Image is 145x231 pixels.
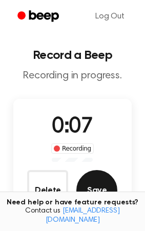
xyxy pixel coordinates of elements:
[8,70,137,82] p: Recording in progress.
[46,207,120,224] a: [EMAIL_ADDRESS][DOMAIN_NAME]
[51,143,94,154] div: Recording
[6,207,139,225] span: Contact us
[85,4,135,29] a: Log Out
[8,49,137,61] h1: Record a Beep
[10,7,68,27] a: Beep
[76,170,117,211] button: Save Audio Record
[27,170,68,211] button: Delete Audio Record
[52,116,93,138] span: 0:07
